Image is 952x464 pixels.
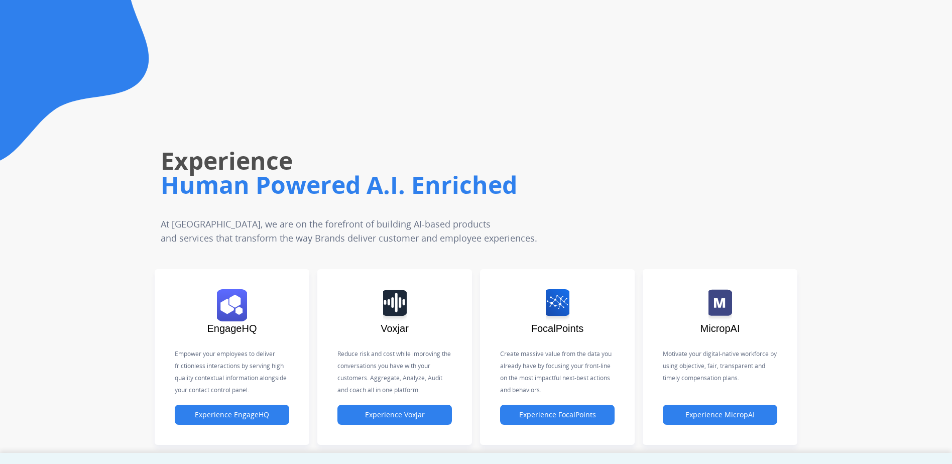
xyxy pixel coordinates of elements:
img: logo [217,289,247,321]
a: Experience EngageHQ [175,411,289,419]
a: Experience Voxjar [337,411,452,419]
p: Motivate your digital-native workforce by using objective, fair, transparent and timely compensat... [663,348,777,384]
button: Experience EngageHQ [175,405,289,425]
p: Create massive value from the data you already have by focusing your front-line on the most impac... [500,348,615,396]
p: Reduce risk and cost while improving the conversations you have with your customers. Aggregate, A... [337,348,452,396]
a: Experience FocalPoints [500,411,615,419]
h1: Human Powered A.I. Enriched [161,169,672,201]
button: Experience Voxjar [337,405,452,425]
img: logo [383,289,407,321]
img: logo [546,289,569,321]
button: Experience FocalPoints [500,405,615,425]
h1: Experience [161,145,672,177]
p: At [GEOGRAPHIC_DATA], we are on the forefront of building AI-based products and services that tra... [161,217,608,245]
span: FocalPoints [531,323,584,334]
span: MicropAI [700,323,740,334]
a: Experience MicropAI [663,411,777,419]
span: Voxjar [381,323,409,334]
span: EngageHQ [207,323,257,334]
img: logo [708,289,732,321]
button: Experience MicropAI [663,405,777,425]
p: Empower your employees to deliver frictionless interactions by serving high quality contextual in... [175,348,289,396]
